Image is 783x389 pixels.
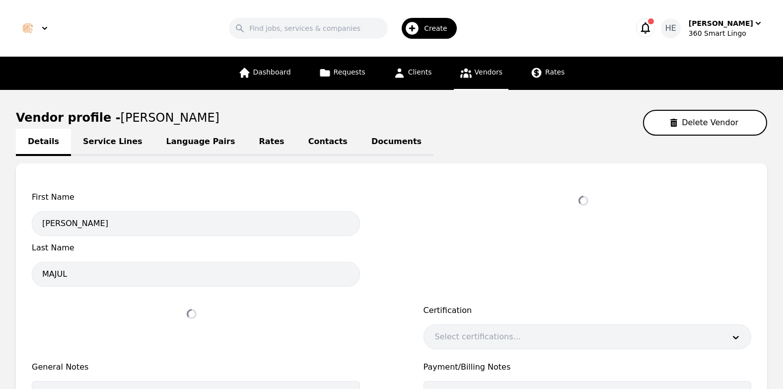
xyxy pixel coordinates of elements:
a: Rates [524,57,570,90]
a: Dashboard [232,57,297,90]
input: Last Name [32,262,360,287]
button: Create [388,14,463,43]
span: Create [424,23,454,33]
span: Vendors [475,68,502,76]
span: HE [665,22,676,34]
span: First Name [32,191,360,203]
a: Requests [313,57,371,90]
a: Rates [247,129,296,156]
input: First Name [32,211,360,236]
span: General Notes [32,361,360,373]
h1: Vendor profile - [16,111,219,125]
a: Language Pairs [154,129,247,156]
span: Last Name [32,242,360,254]
span: Requests [334,68,365,76]
input: Find jobs, services & companies [229,18,388,39]
button: HE[PERSON_NAME]360 Smart Lingo [661,18,763,38]
span: [PERSON_NAME] [121,111,219,125]
button: Delete Vendor [643,110,767,136]
a: Clients [387,57,438,90]
span: Clients [408,68,432,76]
span: Dashboard [253,68,291,76]
a: Documents [359,129,433,156]
label: Certification [424,305,752,316]
span: Payment/Billing Notes [424,361,752,373]
img: Logo [20,20,36,36]
a: Vendors [454,57,508,90]
div: [PERSON_NAME] [689,18,753,28]
span: Rates [545,68,565,76]
a: Contacts [296,129,359,156]
div: 360 Smart Lingo [689,28,763,38]
a: Service Lines [71,129,154,156]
